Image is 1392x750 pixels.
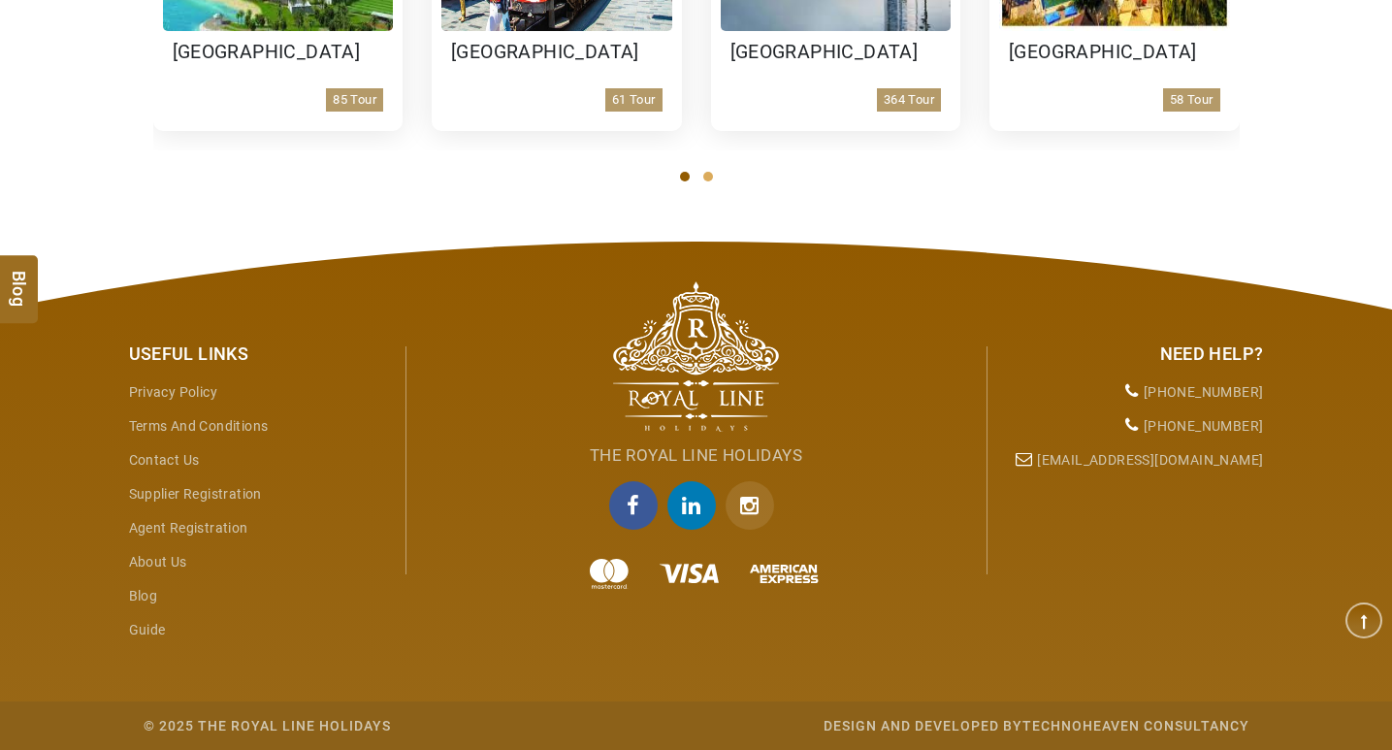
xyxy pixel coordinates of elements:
[522,716,1249,735] div: Design and Developed by
[1009,41,1220,64] h3: Antalya
[129,622,166,637] a: guide
[129,588,158,603] a: Blog
[451,41,663,64] h3: Istanbul
[173,41,384,64] h3: Abu Dhabi
[1002,375,1264,409] li: [PHONE_NUMBER]
[326,88,383,112] p: 85 Tour
[605,88,663,112] p: 61 Tour
[129,486,262,502] a: Supplier Registration
[667,481,726,530] a: linkedin
[129,418,269,434] a: Terms and Conditions
[1163,88,1220,112] p: 58 Tour
[144,716,391,735] div: © 2025 The Royal Line Holidays
[1002,409,1264,443] li: [PHONE_NUMBER]
[590,445,802,465] span: The Royal Line Holidays
[129,384,218,400] a: Privacy Policy
[129,342,391,367] div: Useful Links
[877,88,941,112] p: 364 Tour
[613,281,779,432] img: The Royal Line Holidays
[726,481,784,530] a: Instagram
[1037,452,1263,468] a: [EMAIL_ADDRESS][DOMAIN_NAME]
[609,481,667,530] a: facebook
[730,41,942,64] h3: Dubai
[129,554,187,570] a: About Us
[1022,718,1249,734] a: Technoheaven Consultancy
[129,520,248,536] a: Agent Registration
[7,271,32,287] span: Blog
[129,452,200,468] a: Contact Us
[1002,342,1264,367] div: Need Help?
